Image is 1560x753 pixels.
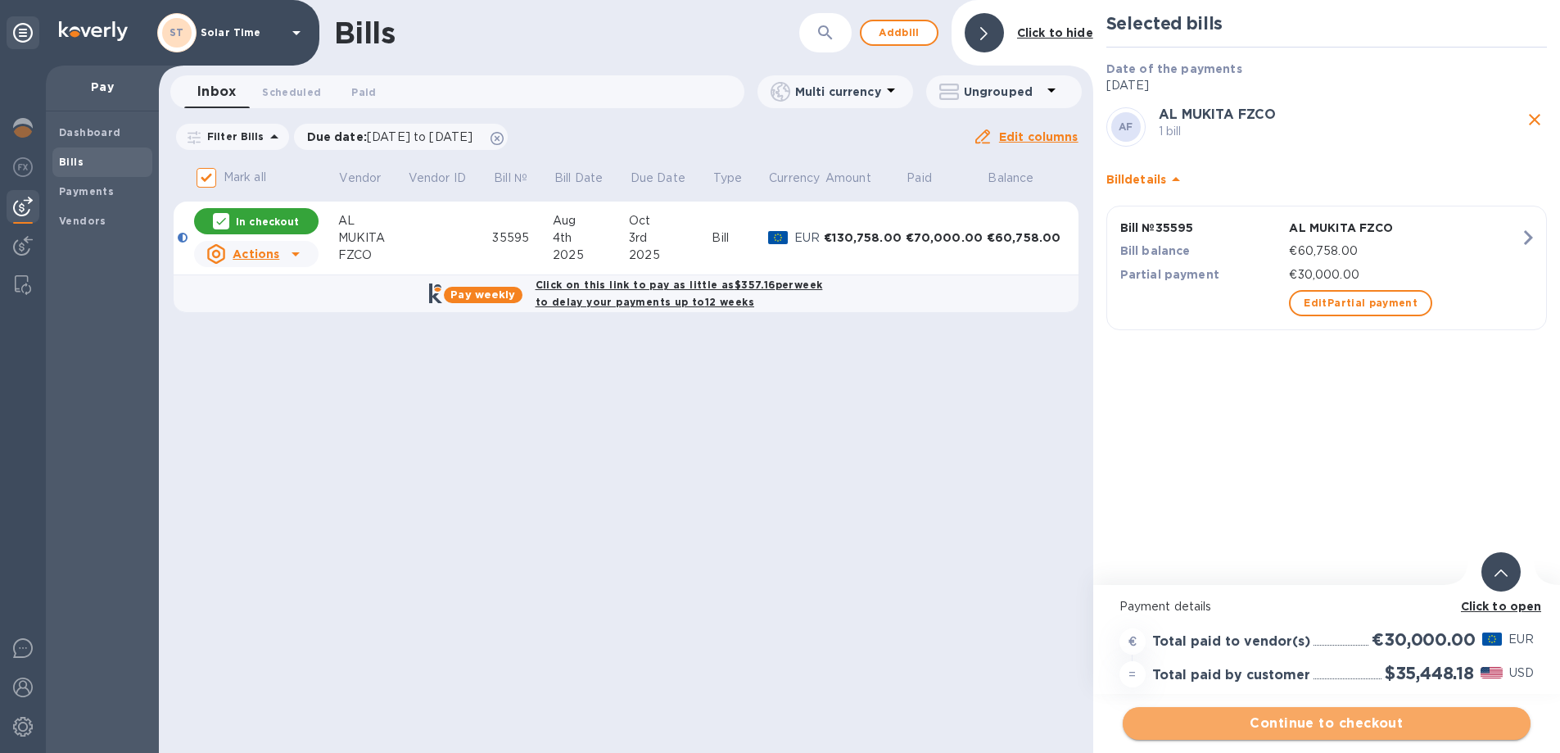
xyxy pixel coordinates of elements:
[795,84,881,100] p: Multi currency
[988,170,1055,187] span: Balance
[1289,220,1520,236] p: AL MUKITA FZCO
[794,229,825,247] p: EUR
[1289,243,1520,260] p: €60,758.00
[338,247,407,264] div: FZCO
[59,126,121,138] b: Dashboard
[59,185,114,197] b: Payments
[631,170,685,187] p: Due Date
[294,124,509,150] div: Due date:[DATE] to [DATE]
[1119,661,1146,687] div: =
[59,215,106,227] b: Vendors
[59,79,146,95] p: Pay
[1481,667,1503,678] img: USD
[338,229,407,247] div: MUKITA
[629,229,712,247] div: 3rd
[906,229,987,246] div: €70,000.00
[964,84,1042,100] p: Ungrouped
[338,212,407,229] div: AL
[201,129,265,143] p: Filter Bills
[236,215,299,229] p: In checkout
[1152,634,1310,650] h3: Total paid to vendor(s)
[1289,266,1520,284] p: €30,000.00
[1509,665,1534,682] p: USD
[1119,120,1133,133] b: AF
[987,229,1065,246] div: €60,758.00
[339,170,402,187] span: Vendor
[825,170,893,187] span: Amount
[907,170,953,187] span: Paid
[409,170,487,187] span: Vendor ID
[536,279,823,308] b: Click on this link to pay as little as $357.16 per week to delay your payments up to 12 weeks
[1123,707,1531,740] button: Continue to checkout
[825,170,871,187] p: Amount
[367,130,473,143] span: [DATE] to [DATE]
[494,170,549,187] span: Bill №
[1289,290,1432,316] button: EditPartial payment
[860,20,938,46] button: Addbill
[1106,13,1547,34] h2: Selected bills
[1106,173,1166,186] b: Bill details
[1372,629,1475,650] h2: €30,000.00
[170,26,184,39] b: ST
[1128,635,1137,648] strong: €
[1120,243,1283,259] p: Bill balance
[553,247,629,264] div: 2025
[1120,266,1283,283] p: Partial payment
[1461,600,1542,613] b: Click to open
[1508,631,1534,648] p: EUR
[713,170,764,187] span: Type
[450,288,515,301] b: Pay weekly
[307,129,482,145] p: Due date :
[13,157,33,177] img: Foreign exchange
[629,247,712,264] div: 2025
[769,170,820,187] p: Currency
[554,170,603,187] p: Bill Date
[1159,123,1522,140] p: 1 bill
[59,156,84,168] b: Bills
[7,16,39,49] div: Unpin categories
[197,80,236,103] span: Inbox
[875,23,924,43] span: Add bill
[201,27,283,39] p: Solar Time
[492,229,553,247] div: 35595
[988,170,1033,187] p: Balance
[334,16,395,50] h1: Bills
[351,84,376,101] span: Paid
[409,170,466,187] p: Vendor ID
[1106,62,1242,75] b: Date of the payments
[233,247,279,261] u: Actions
[907,170,932,187] p: Paid
[713,170,743,187] p: Type
[1119,598,1534,615] p: Payment details
[1106,153,1547,206] div: Billdetails
[631,170,707,187] span: Due Date
[1152,668,1310,683] h3: Total paid by customer
[1159,107,1276,122] b: AL MUKITA FZCO
[553,229,629,247] div: 4th
[59,21,128,41] img: Logo
[999,130,1078,143] u: Edit columns
[1522,107,1547,132] button: close
[339,170,381,187] p: Vendor
[1304,293,1418,313] span: Edit Partial payment
[553,212,629,229] div: Aug
[224,169,266,186] p: Mark all
[1120,220,1283,236] p: Bill № 35595
[262,84,321,101] span: Scheduled
[629,212,712,229] div: Oct
[712,229,767,247] div: Bill
[1106,77,1547,94] p: [DATE]
[1136,714,1517,733] span: Continue to checkout
[1017,26,1093,39] b: Click to hide
[1106,206,1547,330] button: Bill №35595AL MUKITA FZCOBill balance€60,758.00Partial payment€30,000.00EditPartial payment
[824,229,905,246] div: €130,758.00
[494,170,527,187] p: Bill №
[1385,663,1474,683] h2: $35,448.18
[554,170,624,187] span: Bill Date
